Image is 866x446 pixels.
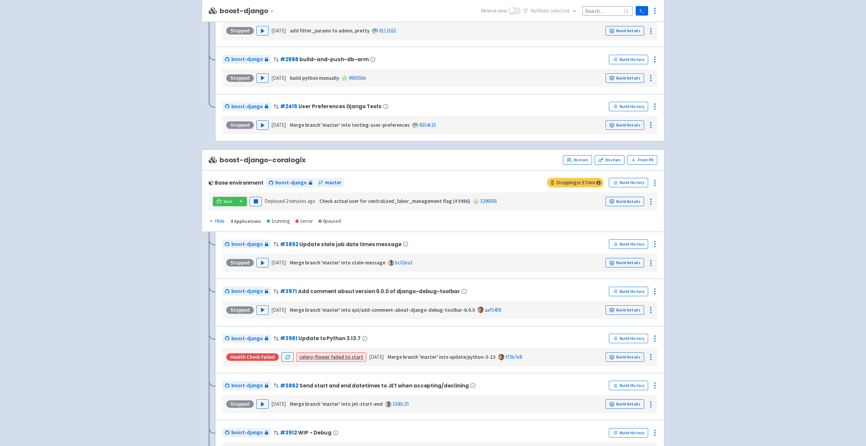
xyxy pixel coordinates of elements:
a: #3892 [280,241,298,248]
div: 1 running [267,217,290,225]
a: boost-django [222,334,271,343]
span: Update to Python 3.13.7 [298,335,360,341]
strong: Merge branch 'master' into stale-message [290,259,385,266]
a: #3862 [280,382,298,389]
div: 6 paused [318,217,341,225]
span: Add comment about version 6.0.0 of django-debug-toolbar [298,288,460,294]
a: master [316,178,344,187]
span: Update stale job date times message [299,241,401,247]
a: Visit [213,197,236,206]
time: [DATE] [369,354,384,360]
div: Stopped [226,27,254,34]
input: Search... [582,6,633,15]
a: boost-django [266,178,315,187]
button: boost-django [220,7,277,15]
button: Play [256,305,269,315]
a: boost-django [222,381,271,390]
button: Hide [209,217,225,225]
button: Pause [250,197,262,206]
time: [DATE] [271,27,286,34]
a: Build History [609,239,648,249]
span: build-and-push-db-arm [299,56,369,62]
a: Build History [609,55,648,64]
button: Play [256,26,269,36]
div: Stopped [226,259,254,266]
strong: build python manually [290,75,339,81]
a: bc02ea3 [395,259,412,266]
a: Build History [609,102,648,111]
a: #3961 [280,335,297,342]
strong: Merge branch 'master' into update/python-3-13 [388,354,496,360]
a: boost-django [222,102,271,111]
a: 3243c35 [392,401,409,407]
span: boost-django [231,103,263,111]
a: #2998 [280,56,298,63]
a: Build History [609,381,648,390]
a: Build Details [606,352,644,362]
span: Visit [224,199,232,204]
a: #3971 [280,288,297,295]
div: Stopped [226,306,254,314]
a: boost-django [222,55,271,64]
div: Base environment [209,180,264,186]
span: master [325,179,341,187]
a: boost-django [222,428,271,437]
a: Build History [609,178,648,187]
span: selected [551,7,569,14]
a: Build Details [606,26,644,36]
span: Send start and end datetimes to JET when accepting/declining [299,383,469,389]
div: 1 error [295,217,313,225]
a: Build History [609,428,648,438]
a: Env Vars [595,155,624,165]
span: boost-django [231,429,263,437]
a: Visitors [563,155,592,165]
span: boost-django [231,335,263,343]
span: boost-django [231,287,263,295]
strong: Merge branch 'master' into testing-user-preferences [290,122,410,128]
span: WIP - Debug [298,430,332,436]
span: Minimal view [481,7,507,15]
strong: add filter_params to admin, pretty [290,27,369,34]
div: 8 Applications [231,217,261,225]
span: Deployed [265,198,315,204]
button: Play [256,73,269,83]
span: User Preferences Django Tests [298,103,382,109]
time: 2 minutes ago [286,198,315,204]
span: boost-django [231,240,263,248]
span: boost-django [275,179,307,187]
a: Terminal [636,6,648,16]
span: boost-django [231,55,263,63]
a: Build Details [606,258,644,267]
div: Stopped [226,74,254,82]
a: ff3b7e8 [505,354,522,360]
time: [DATE] [271,259,286,266]
div: Stopped [226,400,254,408]
span: Stopping in 57 min [547,178,603,187]
button: Play [256,258,269,267]
a: celery-flower failed to start [299,354,363,360]
time: [DATE] [271,307,286,313]
div: Health check failed [226,353,279,361]
a: aaf5458 [485,307,501,313]
a: Build Details [606,197,644,206]
strong: celery-flower [299,354,330,360]
time: [DATE] [271,75,286,81]
strong: Merge branch 'master' into qol/add-comment-about-django-debug-toolbar-6.0.0 [290,307,475,313]
a: boost-django [222,287,271,296]
a: Build History [609,287,648,296]
a: 8354c35 [419,122,436,128]
a: 3296936 [480,198,497,204]
a: 6112162 [379,27,396,34]
time: [DATE] [271,122,286,128]
a: Build Details [606,120,644,130]
span: boost-django [231,382,263,390]
button: From PR [627,155,657,165]
a: Build Details [606,73,644,83]
span: boost-django-coralogix [209,156,306,164]
a: 99035bb [349,75,366,81]
time: [DATE] [271,401,286,407]
a: #2415 [280,103,297,110]
span: No filter s [531,7,569,15]
a: Build Details [606,305,644,315]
